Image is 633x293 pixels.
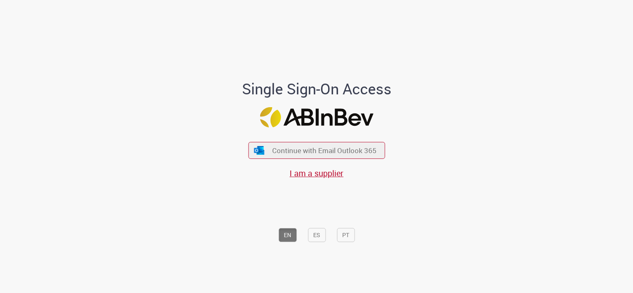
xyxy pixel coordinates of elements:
button: PT [337,228,355,242]
button: ícone Azure/Microsoft 360 Continue with Email Outlook 365 [248,142,385,159]
h1: Single Sign-On Access [202,81,432,97]
button: EN [278,228,297,242]
span: Continue with Email Outlook 365 [272,146,377,155]
a: I am a supplier [290,168,343,179]
button: ES [308,228,326,242]
img: ícone Azure/Microsoft 360 [254,146,265,155]
img: Logo ABInBev [260,107,373,127]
